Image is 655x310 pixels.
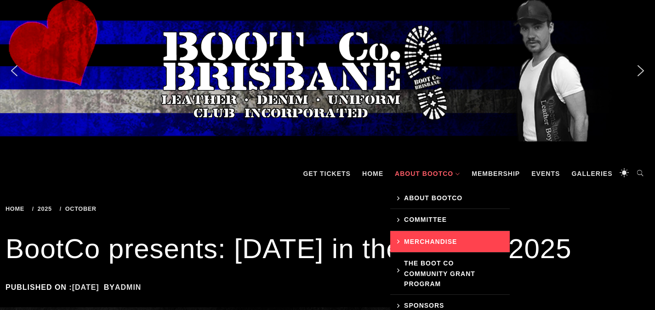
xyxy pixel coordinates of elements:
[633,63,648,78] img: next arrow
[60,205,100,212] a: October
[6,283,104,291] span: Published on :
[72,283,99,291] a: [DATE]
[390,160,465,187] a: About BootCo
[527,160,564,187] a: Events
[32,205,55,212] a: 2025
[390,231,510,253] a: Merchandise
[6,231,649,267] h1: BootCo presents: [DATE] in the Bunker 2025
[358,160,388,187] a: Home
[390,187,510,209] a: About BootCo
[115,283,141,291] a: admin
[7,63,22,78] img: previous arrow
[298,160,355,187] a: GET TICKETS
[6,205,28,212] a: Home
[390,209,510,231] a: Committee
[467,160,524,187] a: Membership
[104,283,146,291] span: by
[390,253,510,295] a: The Boot Co Community Grant Program
[567,160,617,187] a: Galleries
[6,206,269,212] div: Breadcrumbs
